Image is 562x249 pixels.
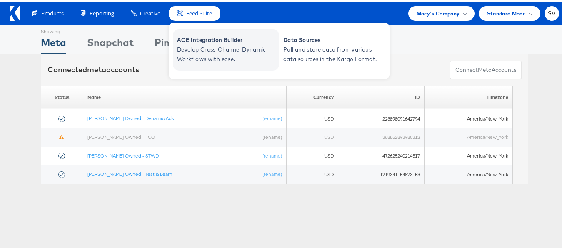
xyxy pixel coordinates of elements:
td: 368852893985312 [338,126,424,145]
a: (rename) [262,169,282,176]
th: Timezone [424,84,512,108]
td: USD [286,163,338,182]
button: ConnectmetaAccounts [450,59,522,78]
span: ACE Integration Builder [177,34,277,43]
a: [PERSON_NAME] Owned - Dynamic Ads [87,113,174,120]
td: 223898091642794 [338,108,424,126]
span: meta [478,64,492,72]
a: [PERSON_NAME] Owned - STWD [87,151,159,157]
td: 1219341154873153 [338,163,424,182]
div: Snapchat [87,34,134,52]
span: SV [548,9,556,15]
span: meta [87,63,106,73]
a: ACE Integration Builder Develop Cross-Channel Dynamic Workflows with ease. [173,27,279,69]
div: Pinterest [155,34,199,52]
th: Currency [286,84,338,108]
div: Meta [41,34,66,52]
td: USD [286,145,338,164]
a: [PERSON_NAME] Owned - Test & Learn [87,169,172,175]
span: Reporting [90,8,114,16]
a: [PERSON_NAME] Owned - FOB [87,132,155,138]
td: America/New_York [424,163,512,182]
td: America/New_York [424,126,512,145]
td: America/New_York [424,145,512,164]
span: Feed Suite [186,8,212,16]
th: Status [41,84,83,108]
th: Name [83,84,286,108]
span: Standard Mode [487,7,526,16]
span: Data Sources [283,34,383,43]
div: Connected accounts [47,63,139,74]
td: USD [286,126,338,145]
span: Pull and store data from various data sources in the Kargo Format. [283,43,383,62]
td: 472625240214517 [338,145,424,164]
td: USD [286,108,338,126]
div: Showing [41,24,66,34]
a: (rename) [262,151,282,158]
span: Develop Cross-Channel Dynamic Workflows with ease. [177,43,277,62]
a: Data Sources Pull and store data from various data sources in the Kargo Format. [279,27,385,69]
a: (rename) [262,113,282,121]
span: Creative [140,8,160,16]
a: (rename) [262,132,282,139]
span: Macy's Company [417,7,460,16]
span: Products [41,8,64,16]
td: America/New_York [424,108,512,126]
th: ID [338,84,424,108]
